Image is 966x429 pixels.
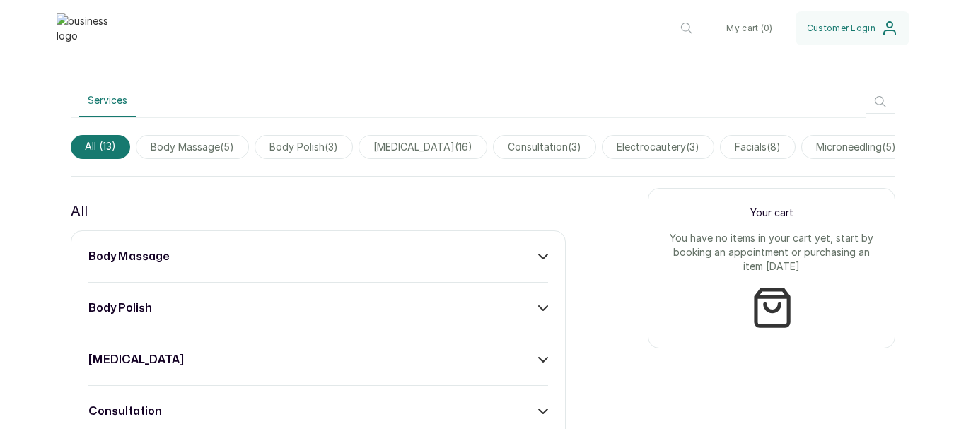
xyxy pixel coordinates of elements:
[88,403,162,420] h3: consultation
[720,135,796,159] span: facials(8)
[88,351,184,368] h3: [MEDICAL_DATA]
[71,135,130,159] span: All (13)
[88,300,152,317] h3: body polish
[493,135,596,159] span: consultation(3)
[715,11,784,45] button: My cart (0)
[807,23,875,34] span: Customer Login
[665,206,878,220] p: Your cart
[602,135,714,159] span: electrocautery(3)
[665,231,878,274] p: You have no items in your cart yet, start by booking an appointment or purchasing an item [DATE]
[359,135,487,159] span: [MEDICAL_DATA](16)
[796,11,909,45] button: Customer Login
[88,248,169,265] h3: body massage
[801,135,911,159] span: microneedling(5)
[255,135,353,159] span: body polish(3)
[136,135,249,159] span: body massage(5)
[79,85,136,117] button: Services
[57,13,113,43] img: business logo
[71,199,88,222] p: All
